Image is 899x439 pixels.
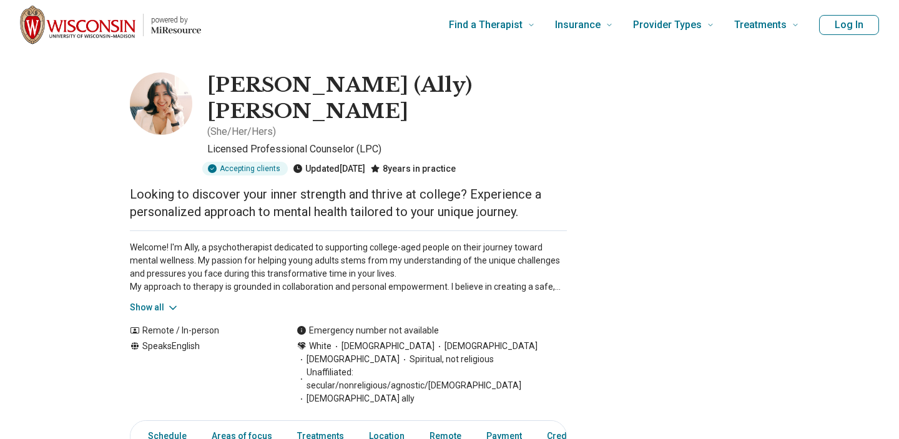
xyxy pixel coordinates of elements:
p: powered by [151,15,201,25]
span: Find a Therapist [449,16,523,34]
button: Show all [130,301,179,314]
span: Treatments [734,16,787,34]
a: Home page [20,5,201,45]
div: Emergency number not available [297,324,439,337]
span: [DEMOGRAPHIC_DATA] ally [297,392,415,405]
p: Looking to discover your inner strength and thrive at college? Experience a personalized approach... [130,185,567,220]
span: Insurance [555,16,601,34]
span: Provider Types [633,16,702,34]
span: Spiritual, not religious [400,353,494,366]
img: Allison Rosenberg, Licensed Professional Counselor (LPC) [130,72,192,135]
div: Accepting clients [202,162,288,175]
span: [DEMOGRAPHIC_DATA] [297,353,400,366]
p: Licensed Professional Counselor (LPC) [207,142,567,157]
div: 8 years in practice [370,162,456,175]
span: [DEMOGRAPHIC_DATA] [435,340,538,353]
div: Remote / In-person [130,324,272,337]
span: White [309,340,332,353]
p: Welcome! I'm Ally, a psychotherapist dedicated to supporting college-aged people on their journey... [130,241,567,293]
p: ( She/Her/Hers ) [207,124,276,139]
span: [DEMOGRAPHIC_DATA] [332,340,435,353]
span: Unaffiliated: secular/nonreligious/agnostic/[DEMOGRAPHIC_DATA] [297,366,567,392]
button: Log In [819,15,879,35]
div: Updated [DATE] [293,162,365,175]
h1: [PERSON_NAME] (Ally) [PERSON_NAME] [207,72,567,124]
div: Speaks English [130,340,272,405]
